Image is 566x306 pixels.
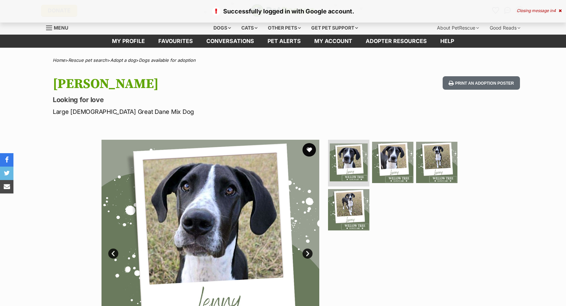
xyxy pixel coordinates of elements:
img: Photo of Lenny [328,189,369,230]
div: Dogs [209,21,236,35]
a: conversations [200,35,261,48]
p: Looking for love [53,95,337,104]
p: Successfully logged in with Google account. [7,7,559,16]
a: Favourites [152,35,200,48]
div: Good Reads [485,21,525,35]
span: Menu [54,25,68,31]
button: Print an adoption poster [443,76,520,90]
a: Help [434,35,461,48]
div: Closing message in [517,8,562,13]
img: Photo of Lenny [416,142,457,183]
button: favourite [302,143,316,157]
a: Home [53,57,65,63]
a: Next [302,249,313,259]
p: Large [DEMOGRAPHIC_DATA] Great Dane Mix Dog [53,107,337,116]
a: Dogs available for adoption [139,57,196,63]
h1: [PERSON_NAME] [53,76,337,92]
div: Get pet support [307,21,363,35]
a: My profile [105,35,152,48]
div: About PetRescue [432,21,484,35]
img: Photo of Lenny [330,143,368,181]
a: Rescue pet search [68,57,107,63]
span: 4 [553,8,556,13]
a: Pet alerts [261,35,308,48]
div: Other pets [263,21,306,35]
div: > > > [36,58,530,63]
a: Adopter resources [359,35,434,48]
a: Menu [46,21,73,33]
a: Adopt a dog [110,57,136,63]
img: Photo of Lenny [372,142,413,183]
a: Prev [108,249,118,259]
a: My account [308,35,359,48]
div: Cats [237,21,262,35]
